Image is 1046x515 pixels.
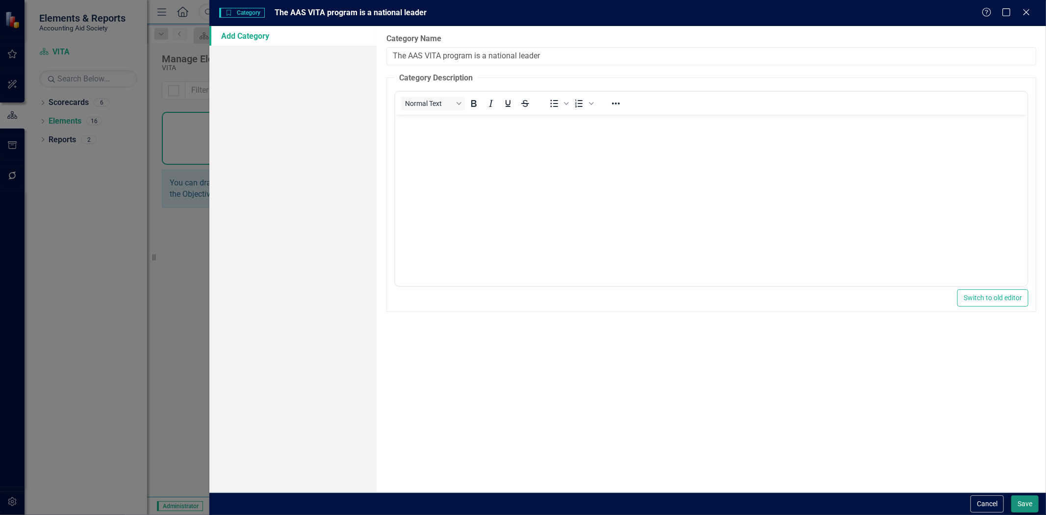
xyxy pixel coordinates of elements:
iframe: Rich Text Area [395,115,1027,286]
button: Underline [500,97,516,110]
label: Category Name [386,33,1036,45]
button: Bold [465,97,482,110]
button: Save [1011,495,1039,513]
span: Normal Text [405,100,453,107]
button: Italic [483,97,499,110]
span: The AAS VITA program is a national leader [275,8,427,17]
button: Reveal or hide additional toolbar items [608,97,624,110]
button: Block Normal Text [401,97,465,110]
button: Switch to old editor [957,289,1028,307]
input: Category Name [386,47,1036,65]
legend: Category Description [394,73,478,84]
button: Strikethrough [517,97,534,110]
a: Add Category [209,26,377,46]
div: Bullet list [546,97,570,110]
button: Cancel [970,495,1004,513]
div: Numbered list [571,97,595,110]
span: Category [219,8,265,18]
